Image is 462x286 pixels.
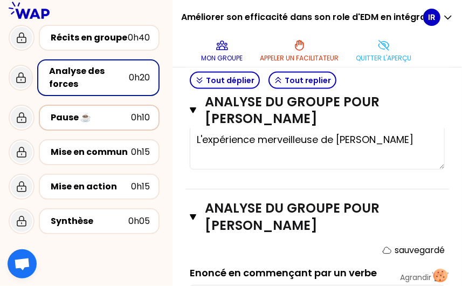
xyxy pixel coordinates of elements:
h3: Analyse du groupe pour [PERSON_NAME] [205,93,403,128]
p: IR [429,12,436,23]
div: 0h15 [131,146,150,159]
div: Ouvrir le chat [8,249,37,278]
button: Analyse du groupe pour [PERSON_NAME] [190,200,445,235]
div: 0h05 [128,215,150,228]
div: 0h10 [131,111,150,124]
label: Enoncé en commençant par un verbe [190,266,377,280]
button: Tout replier [268,72,336,89]
div: 0h15 [131,180,150,193]
button: IR [423,9,453,26]
button: Quitter l'aperçu [352,35,416,67]
div: Pause ☕️ [51,111,131,124]
button: Mon groupe [197,35,247,67]
p: sauvegardé [395,244,445,257]
div: Récits en groupe [51,31,128,44]
textarea: L'expérience merveilleuse de [PERSON_NAME] [190,125,445,169]
div: Mise en commun [51,146,131,159]
p: Agrandir [400,272,431,283]
div: 0h40 [128,31,150,44]
p: Mon groupe [202,54,243,63]
p: Quitter l'aperçu [356,54,412,63]
h3: Analyse du groupe pour [PERSON_NAME] [205,200,403,235]
div: Mise en action [51,180,131,193]
p: Appeler un facilitateur [260,54,339,63]
div: 0h20 [129,71,150,84]
button: Tout déplier [190,72,260,89]
button: Appeler un facilitateur [256,35,343,67]
div: Synthèse [51,215,128,228]
button: Analyse du groupe pour [PERSON_NAME] [190,93,445,128]
div: Analyse des forces [49,65,129,91]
